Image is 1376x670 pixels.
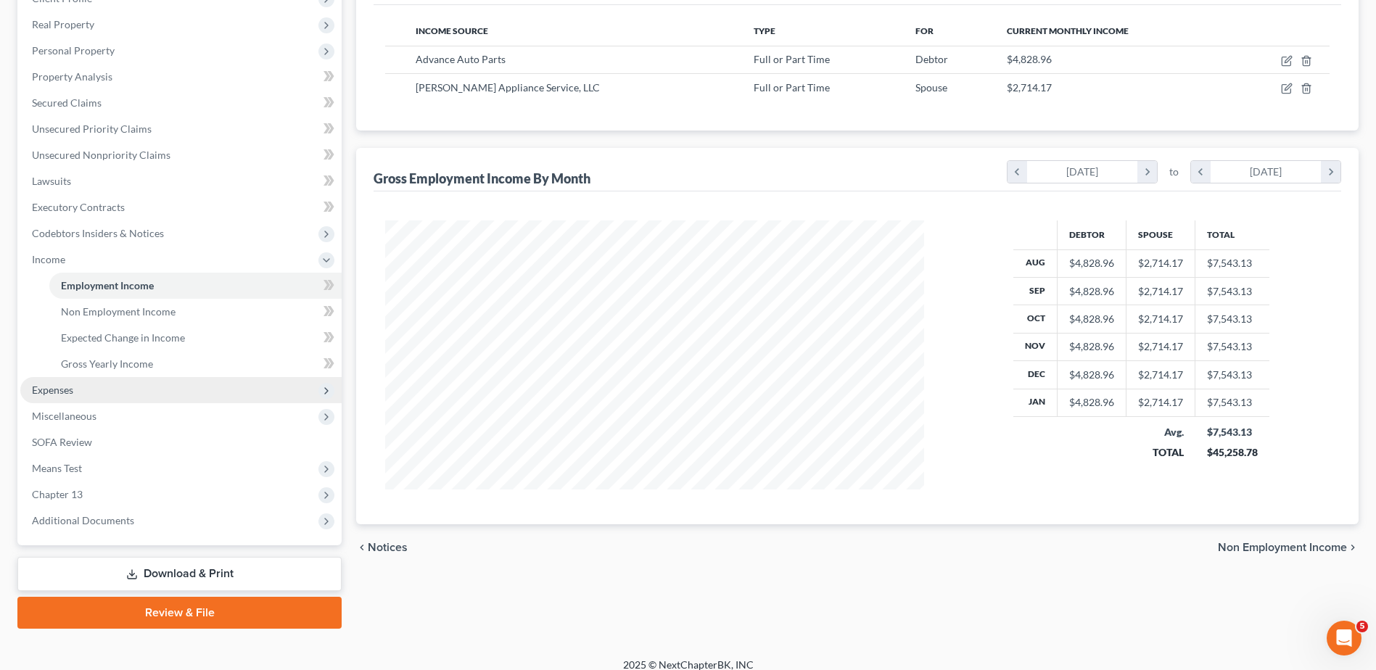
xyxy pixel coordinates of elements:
div: $4,828.96 [1069,256,1114,270]
div: Gross Employment Income By Month [374,170,590,187]
span: Means Test [32,462,82,474]
th: Sep [1013,277,1058,305]
span: Miscellaneous [32,410,96,422]
span: Real Property [32,18,94,30]
span: Advance Auto Parts [416,53,506,65]
span: 5 [1356,621,1368,632]
div: [DATE] [1027,161,1138,183]
span: Current Monthly Income [1007,25,1129,36]
span: Non Employment Income [1218,542,1347,553]
td: $7,543.13 [1195,277,1269,305]
i: chevron_left [1008,161,1027,183]
i: chevron_left [1191,161,1211,183]
div: $2,714.17 [1138,395,1183,410]
button: Non Employment Income chevron_right [1218,542,1359,553]
th: Debtor [1058,220,1126,249]
td: $7,543.13 [1195,333,1269,360]
div: $45,258.78 [1207,445,1258,460]
i: chevron_right [1321,161,1340,183]
th: Total [1195,220,1269,249]
td: $7,543.13 [1195,389,1269,416]
span: For [915,25,934,36]
div: $2,714.17 [1138,256,1183,270]
div: [DATE] [1211,161,1322,183]
span: Full or Part Time [754,81,830,94]
span: Full or Part Time [754,53,830,65]
span: Notices [368,542,408,553]
span: Unsecured Priority Claims [32,123,152,135]
th: Oct [1013,305,1058,333]
span: Chapter 13 [32,488,83,500]
span: Employment Income [61,279,154,291]
a: Gross Yearly Income [49,351,342,377]
div: TOTAL [1138,445,1184,460]
div: $7,543.13 [1207,425,1258,439]
th: Jan [1013,389,1058,416]
span: Gross Yearly Income [61,357,153,370]
a: Unsecured Priority Claims [20,116,342,142]
i: chevron_right [1137,161,1157,183]
span: Spouse [915,81,947,94]
td: $7,543.13 [1195,361,1269,389]
div: $4,828.96 [1069,339,1114,354]
a: Employment Income [49,273,342,299]
a: Review & File [17,597,342,629]
span: Unsecured Nonpriority Claims [32,149,170,161]
i: chevron_right [1347,542,1359,553]
div: $2,714.17 [1138,312,1183,326]
div: $2,714.17 [1138,284,1183,299]
iframe: Intercom live chat [1327,621,1361,655]
a: Download & Print [17,557,342,591]
span: SOFA Review [32,436,92,448]
span: Property Analysis [32,70,112,83]
i: chevron_left [356,542,368,553]
span: Income [32,253,65,265]
span: $2,714.17 [1007,81,1052,94]
span: to [1169,165,1179,179]
span: Secured Claims [32,96,102,109]
button: chevron_left Notices [356,542,408,553]
a: Unsecured Nonpriority Claims [20,142,342,168]
div: $2,714.17 [1138,339,1183,354]
a: Expected Change in Income [49,325,342,351]
th: Aug [1013,249,1058,277]
span: Type [754,25,775,36]
a: Executory Contracts [20,194,342,220]
span: Debtor [915,53,948,65]
div: $4,828.96 [1069,312,1114,326]
a: Property Analysis [20,64,342,90]
span: Non Employment Income [61,305,176,318]
a: Secured Claims [20,90,342,116]
div: $4,828.96 [1069,395,1114,410]
span: Income Source [416,25,488,36]
a: Lawsuits [20,168,342,194]
td: $7,543.13 [1195,249,1269,277]
span: Lawsuits [32,175,71,187]
a: SOFA Review [20,429,342,455]
td: $7,543.13 [1195,305,1269,333]
div: $4,828.96 [1069,368,1114,382]
th: Spouse [1126,220,1195,249]
span: Expected Change in Income [61,331,185,344]
th: Nov [1013,333,1058,360]
div: $2,714.17 [1138,368,1183,382]
span: Expenses [32,384,73,396]
span: [PERSON_NAME] Appliance Service, LLC [416,81,600,94]
span: Executory Contracts [32,201,125,213]
span: $4,828.96 [1007,53,1052,65]
span: Personal Property [32,44,115,57]
div: $4,828.96 [1069,284,1114,299]
a: Non Employment Income [49,299,342,325]
th: Dec [1013,361,1058,389]
div: Avg. [1138,425,1184,439]
span: Additional Documents [32,514,134,526]
span: Codebtors Insiders & Notices [32,227,164,239]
